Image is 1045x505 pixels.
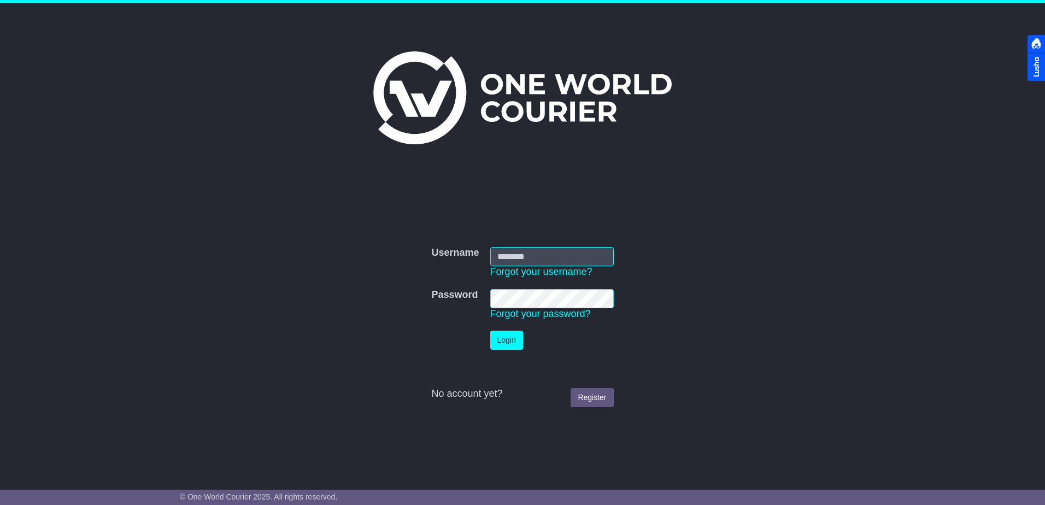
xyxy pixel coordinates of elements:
a: Forgot your password? [490,308,591,319]
span: © One World Courier 2025. All rights reserved. [180,492,338,501]
a: Register [571,388,613,407]
a: Forgot your username? [490,266,592,277]
div: No account yet? [431,388,613,400]
button: Login [490,331,523,350]
img: One World [373,51,672,144]
label: Password [431,289,478,301]
label: Username [431,247,479,259]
